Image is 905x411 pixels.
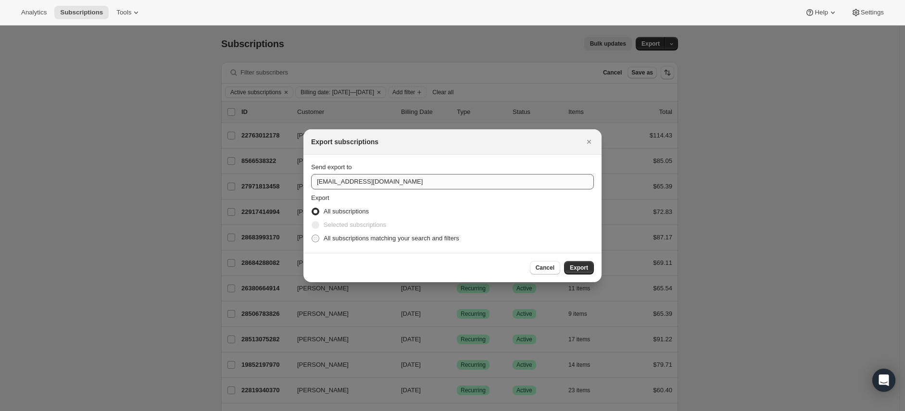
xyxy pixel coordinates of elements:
span: Analytics [21,9,47,16]
button: Cancel [530,261,560,274]
span: Settings [861,9,884,16]
span: Selected subscriptions [324,221,386,228]
span: Tools [116,9,131,16]
button: Help [799,6,843,19]
span: Cancel [536,264,554,272]
button: Settings [845,6,890,19]
span: Help [815,9,828,16]
button: Tools [111,6,147,19]
span: Subscriptions [60,9,103,16]
button: Export [564,261,594,274]
button: Subscriptions [54,6,109,19]
span: Send export to [311,163,352,171]
span: Export [570,264,588,272]
h2: Export subscriptions [311,137,378,147]
span: Export [311,194,329,201]
span: All subscriptions [324,208,369,215]
div: Open Intercom Messenger [872,369,895,392]
span: All subscriptions matching your search and filters [324,235,459,242]
button: Analytics [15,6,52,19]
button: Close [582,135,596,149]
